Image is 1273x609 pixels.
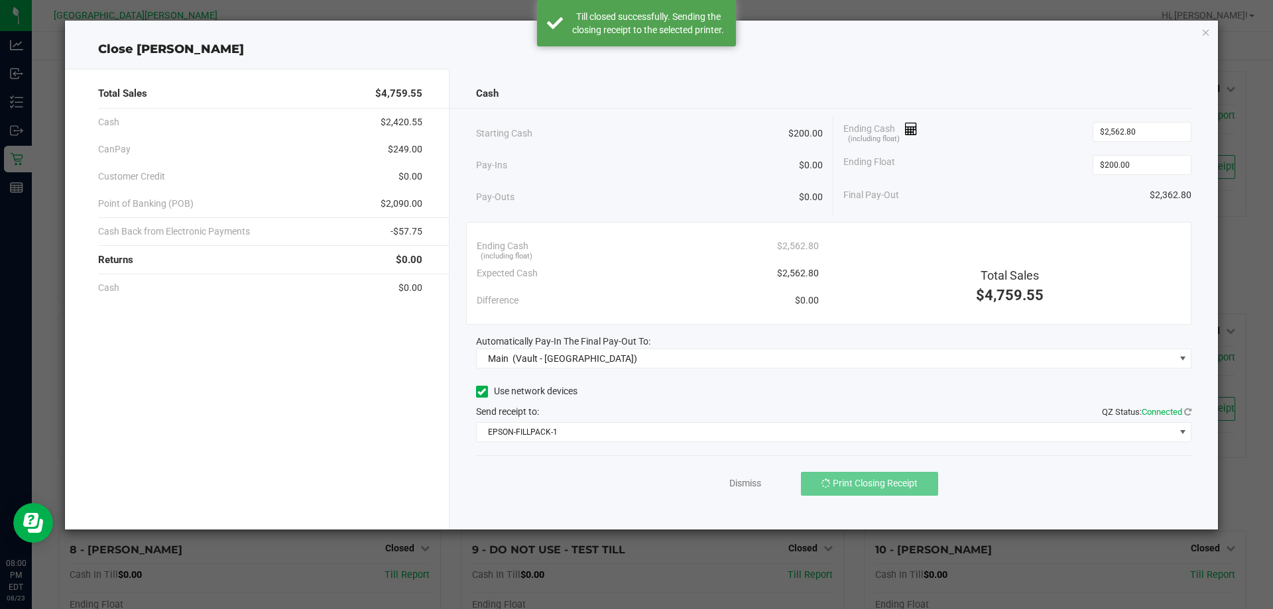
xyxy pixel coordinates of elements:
span: Starting Cash [476,127,532,140]
span: $249.00 [388,142,422,156]
span: $0.00 [799,158,823,172]
span: $2,362.80 [1150,188,1191,202]
span: (including float) [848,134,900,145]
div: Returns [98,246,422,274]
span: Connected [1142,407,1182,417]
span: $4,759.55 [375,86,422,101]
span: (including float) [481,251,532,262]
span: $4,759.55 [976,287,1044,304]
span: (Vault - [GEOGRAPHIC_DATA]) [513,353,637,364]
span: $2,562.80 [777,239,819,253]
span: Final Pay-Out [843,188,899,202]
div: Till closed successfully. Sending the closing receipt to the selected printer. [570,10,726,36]
span: CanPay [98,142,131,156]
iframe: Resource center [13,503,53,543]
span: $2,090.00 [381,197,422,211]
span: $0.00 [795,294,819,307]
span: Total Sales [981,268,1039,282]
span: $2,420.55 [381,115,422,129]
span: -$57.75 [391,225,422,239]
span: $0.00 [398,281,422,295]
span: Total Sales [98,86,147,101]
span: $0.00 [398,170,422,184]
div: Close [PERSON_NAME] [65,40,1219,58]
span: Ending Cash [477,239,528,253]
label: Use network devices [476,384,577,398]
span: Send receipt to: [476,406,539,417]
span: Cash [98,115,119,129]
span: Pay-Ins [476,158,507,172]
span: Pay-Outs [476,190,515,204]
span: Point of Banking (POB) [98,197,194,211]
span: Ending Float [843,155,895,175]
span: $200.00 [788,127,823,140]
a: Dismiss [729,476,761,490]
span: Main [488,353,509,364]
span: Cash [476,86,499,101]
button: Print Closing Receipt [801,472,938,496]
span: Difference [477,294,518,307]
span: EPSON-FILLPACK-1 [477,423,1175,441]
span: $2,562.80 [777,266,819,280]
span: Expected Cash [477,266,538,280]
span: Cash [98,281,119,295]
span: Automatically Pay-In The Final Pay-Out To: [476,336,650,347]
span: $0.00 [799,190,823,204]
span: QZ Status: [1102,407,1191,417]
span: Print Closing Receipt [833,478,918,488]
span: Ending Cash [843,122,918,142]
span: Customer Credit [98,170,165,184]
span: $0.00 [396,252,422,268]
span: Cash Back from Electronic Payments [98,225,250,239]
